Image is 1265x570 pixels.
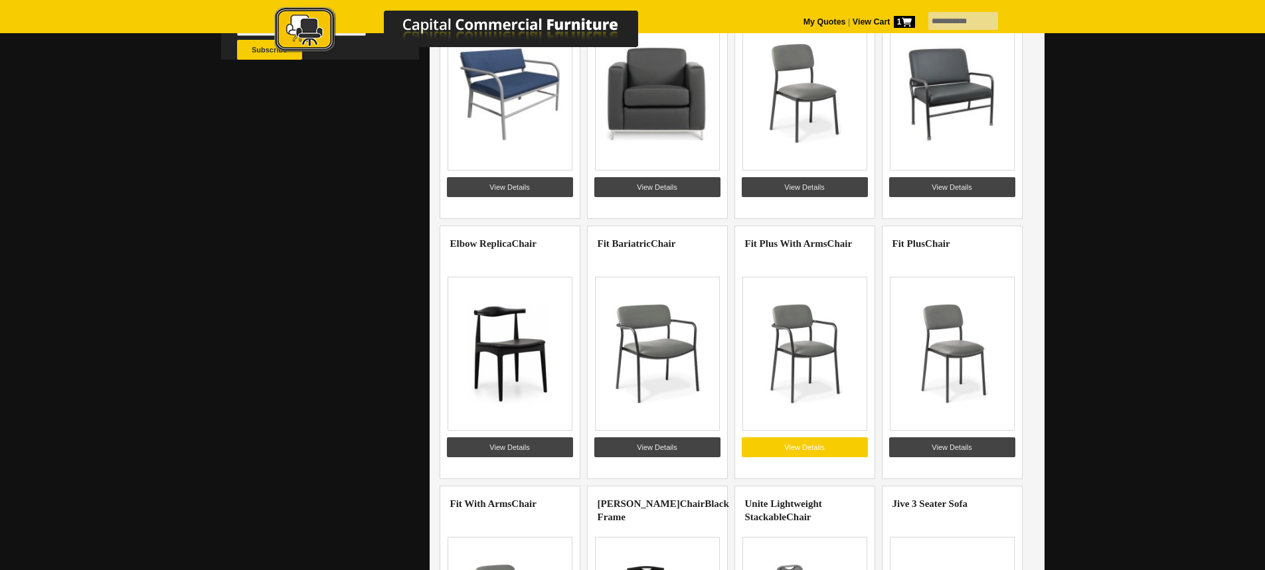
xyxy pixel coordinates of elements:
a: [PERSON_NAME]ChairBlack Frame [598,498,729,522]
a: Fit BariatricChair [598,238,676,249]
highlight: Chair [827,238,853,249]
a: Fit PlusChair [892,238,950,249]
strong: View Cart [853,17,915,27]
a: Fit With ArmsChair [450,498,537,509]
a: View Details [594,177,720,197]
a: View Details [742,177,868,197]
a: View Details [889,177,1015,197]
a: View Details [594,437,720,457]
a: Fit Plus With ArmsChair [745,238,853,249]
img: Capital Commercial Furniture Logo [238,7,703,55]
highlight: Chair [511,238,537,249]
a: View Cart1 [850,17,914,27]
a: View Details [889,437,1015,457]
a: View Details [447,177,573,197]
highlight: Chair [786,512,811,522]
a: My Quotes [803,17,846,27]
a: Unite Lightweight StackableChair [745,498,822,522]
highlight: Chair [925,238,950,249]
highlight: Chair [680,498,705,509]
a: Jive 3 Seater Sofa [892,498,968,509]
a: View Details [742,437,868,457]
highlight: Chair [651,238,676,249]
a: View Details [447,437,573,457]
button: Subscribe [237,40,302,60]
highlight: Chair [511,498,537,509]
span: 1 [894,16,915,28]
a: Capital Commercial Furniture Logo [238,7,703,59]
a: Elbow ReplicaChair [450,238,537,249]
